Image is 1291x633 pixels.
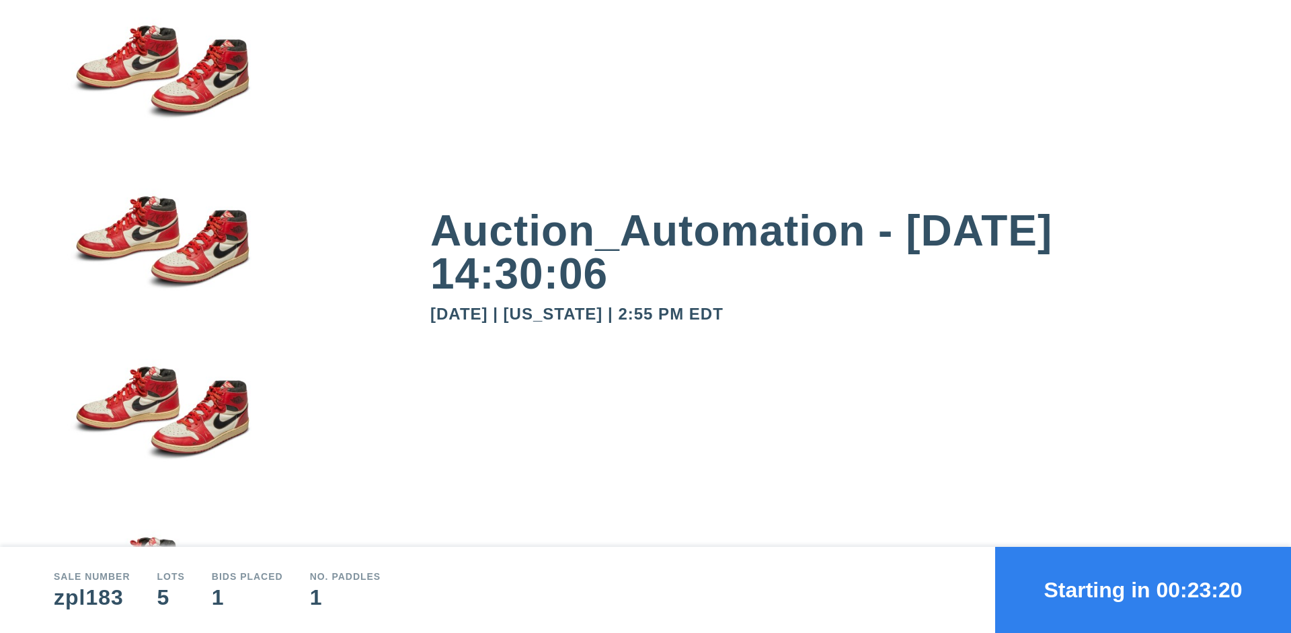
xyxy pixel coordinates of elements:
img: small [54,2,269,173]
div: Auction_Automation - [DATE] 14:30:06 [430,209,1237,295]
div: Bids Placed [212,572,283,581]
img: small [54,344,269,515]
div: [DATE] | [US_STATE] | 2:55 PM EDT [430,306,1237,322]
div: 5 [157,587,185,608]
div: Lots [157,572,185,581]
div: 1 [310,587,381,608]
div: 1 [212,587,283,608]
div: No. Paddles [310,572,381,581]
div: Sale number [54,572,130,581]
div: zpl183 [54,587,130,608]
img: small [54,173,269,344]
button: Starting in 00:23:20 [995,547,1291,633]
